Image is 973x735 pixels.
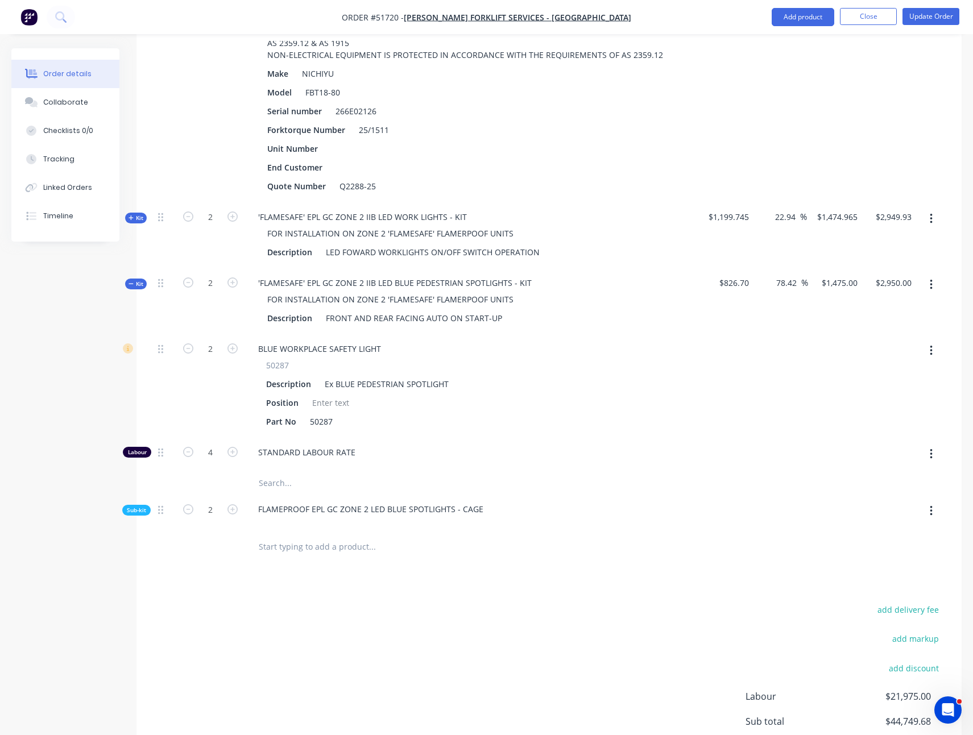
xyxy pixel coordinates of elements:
[127,506,146,514] span: Sub-kit
[125,279,147,289] div: Kit
[305,413,337,430] div: 50287
[11,173,119,202] button: Linked Orders
[263,244,317,260] div: Description
[43,182,92,193] div: Linked Orders
[263,65,293,82] div: Make
[800,210,807,223] span: %
[801,276,808,289] span: %
[746,690,847,703] span: Labour
[20,9,38,26] img: Factory
[263,310,317,326] div: Description
[263,140,322,157] div: Unit Number
[11,145,119,173] button: Tracking
[886,631,945,646] button: add markup
[258,535,486,558] input: Start typing to add a product...
[883,661,945,676] button: add discount
[746,715,847,728] span: Sub total
[125,213,147,223] div: Kit
[11,117,119,145] button: Checklists 0/0
[123,447,151,458] div: Labour
[258,291,523,308] div: FOR INSTALLATION ON ZONE 2 'FLAMESAFE' FLAMERPOOF UNITS
[321,310,507,326] div: FRONT AND REAR FACING AUTO ON START-UP
[258,471,486,494] input: Search...
[331,103,381,119] div: 266E02126
[342,12,404,23] span: Order #51720 -
[321,244,544,260] div: LED FOWARD WORKLIGHTS ON/OFF SWITCH OPERATION
[301,84,345,101] div: FBT18-80
[847,715,931,728] span: $44,749.68
[258,23,677,63] div: ELECTRICAL APPARATUS IS SELECTED IN ACCORDANCE WITH THE REQUIREMENTS OF AS/NZS 60079.14, AS 2359....
[772,8,834,26] button: Add product
[129,214,143,222] span: Kit
[320,376,453,392] div: Ex BLUE PEDESTRIAN SPOTLIGHT
[934,696,962,724] iframe: Intercom live chat
[258,446,695,458] span: STANDARD LABOUR RATE
[847,690,931,703] span: $21,975.00
[43,97,88,107] div: Collaborate
[249,501,492,517] div: FLAMEPROOF EPL GC ZONE 2 LED BLUE SPOTLIGHTS - CAGE
[249,275,541,291] div: 'FLAMESAFE' EPL GC ZONE 2 IIB LED BLUE PEDESTRIAN SPOTLIGHTS - KIT
[902,8,959,25] button: Update Order
[43,211,73,221] div: Timeline
[263,122,350,138] div: Forktorque Number
[262,395,303,411] div: Position
[404,12,631,23] a: [PERSON_NAME] FORKLIFT SERVICES - [GEOGRAPHIC_DATA]
[840,8,897,25] button: Close
[263,159,327,176] div: End Customer
[263,84,296,101] div: Model
[704,211,749,223] span: $1,199.745
[249,340,390,357] div: BLUE WORKPLACE SAFETY LIGHT
[11,60,119,88] button: Order details
[263,103,326,119] div: Serial number
[263,178,330,194] div: Quote Number
[354,122,394,138] div: 25/1511
[262,413,301,430] div: Part No
[266,359,289,371] span: 50287
[11,88,119,117] button: Collaborate
[262,376,316,392] div: Description
[11,202,119,230] button: Timeline
[249,209,476,225] div: 'FLAMESAFE' EPL GC ZONE 2 IIB LED WORK LIGHTS - KIT
[129,280,143,288] span: Kit
[43,126,93,136] div: Checklists 0/0
[335,178,380,194] div: Q2288-25
[297,65,338,82] div: NICHIYU
[43,69,92,79] div: Order details
[258,225,523,242] div: FOR INSTALLATION ON ZONE 2 'FLAMESAFE' FLAMERPOOF UNITS
[122,505,151,516] div: Sub-kit
[43,154,74,164] div: Tracking
[871,602,945,617] button: add delivery fee
[704,277,749,289] span: $826.70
